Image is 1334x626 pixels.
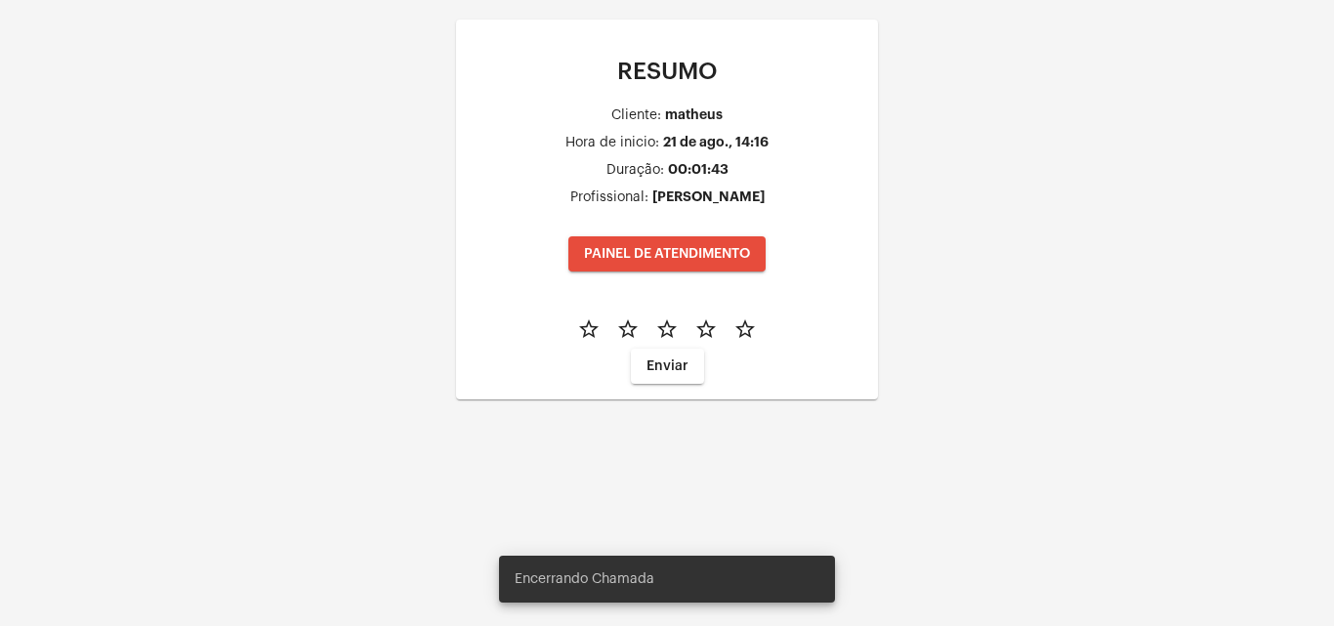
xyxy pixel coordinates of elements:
span: Enviar [646,359,688,373]
div: Duração: [606,163,664,178]
div: Hora de inicio: [565,136,659,150]
div: 00:01:43 [668,162,729,177]
div: matheus [665,107,723,122]
div: 21 de ago., 14:16 [663,135,769,149]
span: Encerrando Chamada [515,569,654,589]
mat-icon: star_border [577,317,601,341]
mat-icon: star_border [655,317,679,341]
div: Cliente: [611,108,661,123]
div: [PERSON_NAME] [652,189,765,204]
p: RESUMO [472,59,862,84]
mat-icon: star_border [733,317,757,341]
div: Profissional: [570,190,648,205]
button: Enviar [631,349,704,384]
mat-icon: star_border [694,317,718,341]
span: PAINEL DE ATENDIMENTO [584,247,750,261]
button: PAINEL DE ATENDIMENTO [568,236,766,271]
mat-icon: star_border [616,317,640,341]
